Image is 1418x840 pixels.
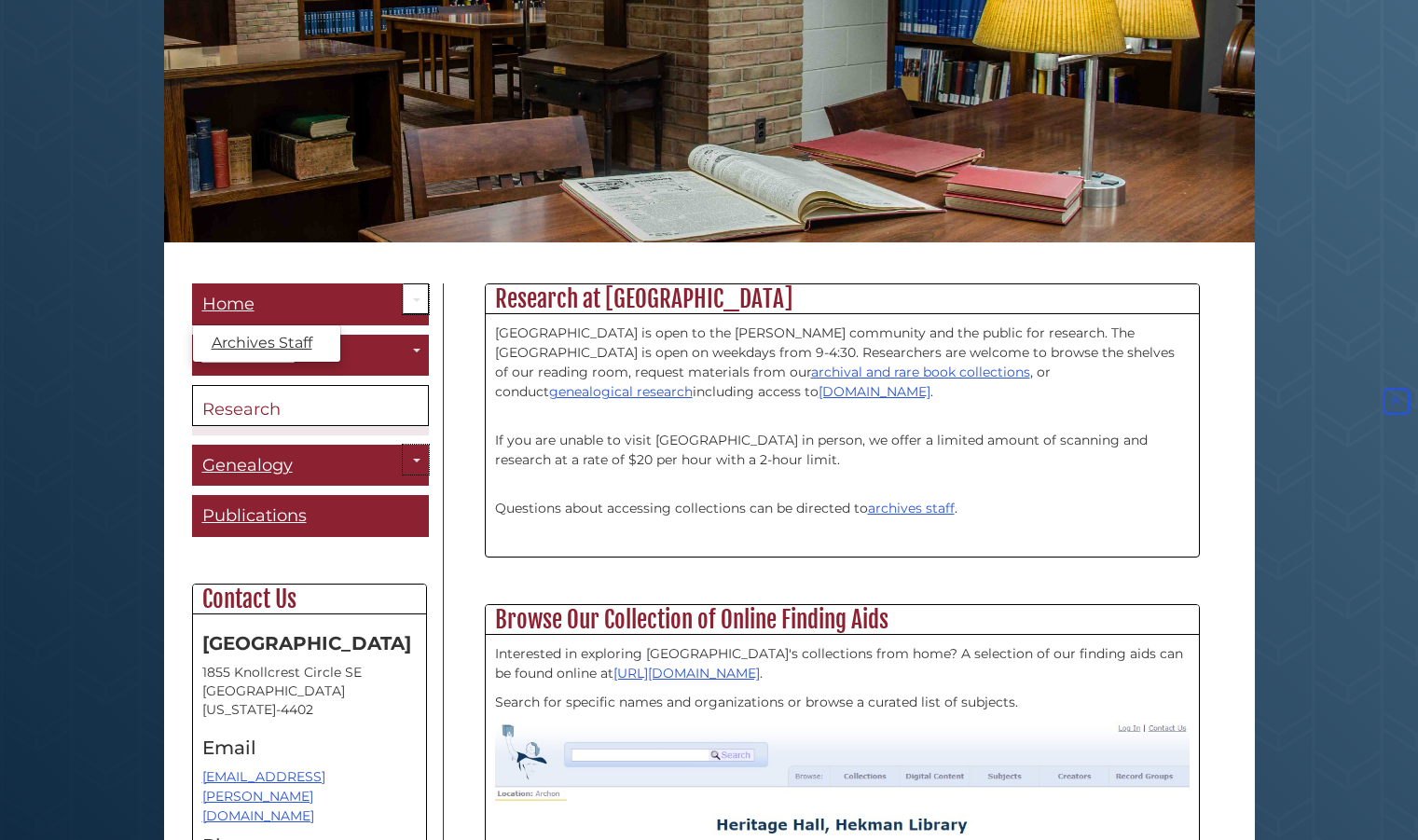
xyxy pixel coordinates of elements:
[819,383,930,400] a: [DOMAIN_NAME]
[486,284,1199,314] h2: Research at [GEOGRAPHIC_DATA]
[495,693,1190,712] p: Search for specific names and organizations or browse a curated list of subjects.
[202,505,307,526] span: Publications
[202,737,417,758] h4: Email
[192,283,429,325] a: Home
[613,665,760,682] a: [URL][DOMAIN_NAME]
[202,345,295,365] span: Collections
[495,324,1190,402] p: [GEOGRAPHIC_DATA] is open to the [PERSON_NAME] community and the public for research. The [GEOGRA...
[202,399,281,420] span: Research
[202,663,417,719] address: 1855 Knollcrest Circle SE [GEOGRAPHIC_DATA][US_STATE]-4402
[495,644,1190,683] p: Interested in exploring [GEOGRAPHIC_DATA]'s collections from home? A selection of our finding aid...
[495,479,1190,538] p: Questions about accessing collections can be directed to .
[811,364,1030,380] a: archival and rare book collections
[193,330,340,357] a: Archives Staff
[495,411,1190,470] p: If you are unable to visit [GEOGRAPHIC_DATA] in person, we offer a limited amount of scanning and...
[202,294,255,314] span: Home
[192,385,429,426] a: Research
[192,495,429,537] a: Publications
[868,500,955,516] a: archives staff
[549,383,693,400] a: genealogical research
[202,455,293,475] span: Genealogy
[192,445,429,487] a: Genealogy
[202,768,325,824] a: [EMAIL_ADDRESS][PERSON_NAME][DOMAIN_NAME]
[193,585,426,614] h2: Contact Us
[1379,393,1413,410] a: Back to Top
[486,605,1199,635] h2: Browse Our Collection of Online Finding Aids
[202,632,411,654] strong: [GEOGRAPHIC_DATA]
